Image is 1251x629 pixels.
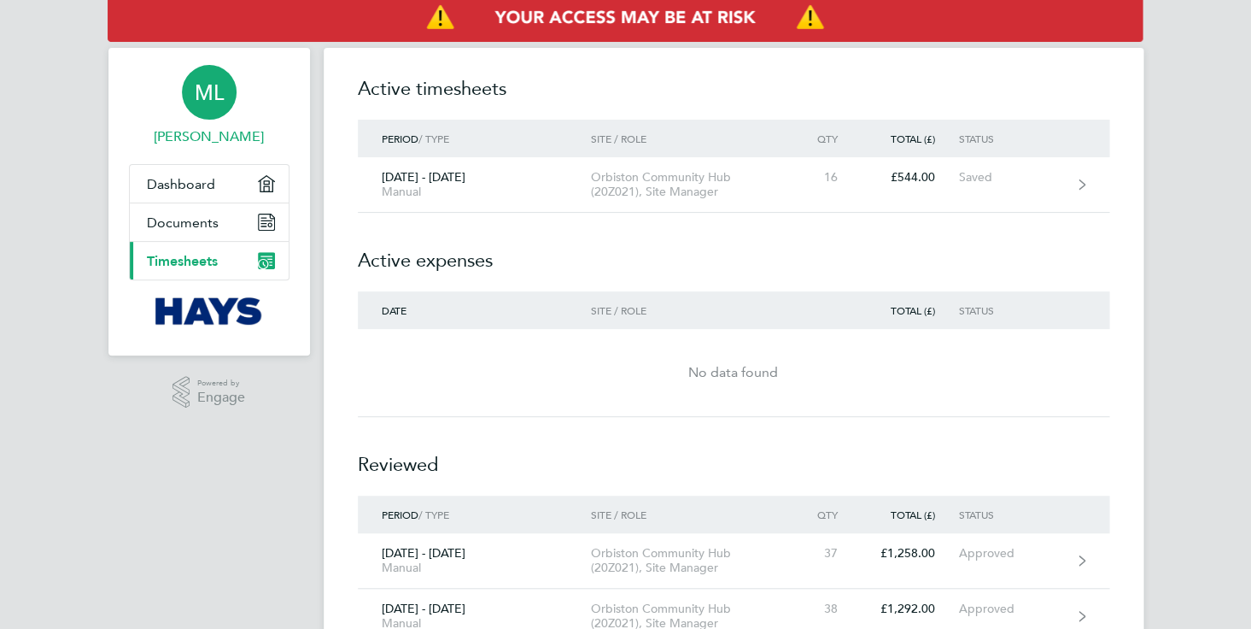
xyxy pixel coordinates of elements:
[590,170,786,199] div: Orbiston Community Hub (20Z021), Site Manager
[861,170,958,185] div: £544.00
[195,81,224,103] span: ML
[358,75,1109,120] h2: Active timesheets
[108,48,310,356] nav: Main navigation
[958,546,1063,561] div: Approved
[861,304,958,316] div: Total (£)
[130,242,289,279] a: Timesheets
[147,176,215,192] span: Dashboard
[590,304,786,316] div: Site / Role
[129,65,289,147] a: ML[PERSON_NAME]
[129,126,289,147] span: Martynas Lukosius
[958,170,1063,185] div: Saved
[197,376,245,391] span: Powered by
[358,546,591,575] div: [DATE] - [DATE]
[958,304,1063,316] div: Status
[130,203,289,241] a: Documents
[358,417,1109,496] h2: Reviewed
[130,165,289,203] a: Dashboard
[958,132,1063,144] div: Status
[358,304,591,316] div: Date
[786,170,861,185] div: 16
[861,602,958,616] div: £1,292.00
[590,546,786,575] div: Orbiston Community Hub (20Z021), Site Manager
[786,546,861,561] div: 37
[147,215,219,231] span: Documents
[358,157,1109,213] a: [DATE] - [DATE]ManualOrbiston Community Hub (20Z021), Site Manager16£544.00Saved
[358,213,1109,291] h2: Active expenses
[590,132,786,144] div: Site / Role
[861,508,958,520] div: Total (£)
[786,602,861,616] div: 38
[382,508,418,521] span: Period
[197,391,245,405] span: Engage
[358,533,1109,589] a: [DATE] - [DATE]ManualOrbiston Community Hub (20Z021), Site Manager37£1,258.00Approved
[129,297,289,325] a: Go to home page
[958,508,1063,520] div: Status
[958,602,1063,616] div: Approved
[786,508,861,520] div: Qty
[786,132,861,144] div: Qty
[358,170,591,199] div: [DATE] - [DATE]
[382,185,567,199] div: Manual
[358,132,591,144] div: / Type
[382,132,418,145] span: Period
[155,297,262,325] img: hays-logo-retina.png
[172,376,245,409] a: Powered byEngage
[861,132,958,144] div: Total (£)
[147,253,218,269] span: Timesheets
[358,508,591,520] div: / Type
[358,362,1109,383] div: No data found
[590,508,786,520] div: Site / Role
[861,546,958,561] div: £1,258.00
[382,561,567,575] div: Manual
